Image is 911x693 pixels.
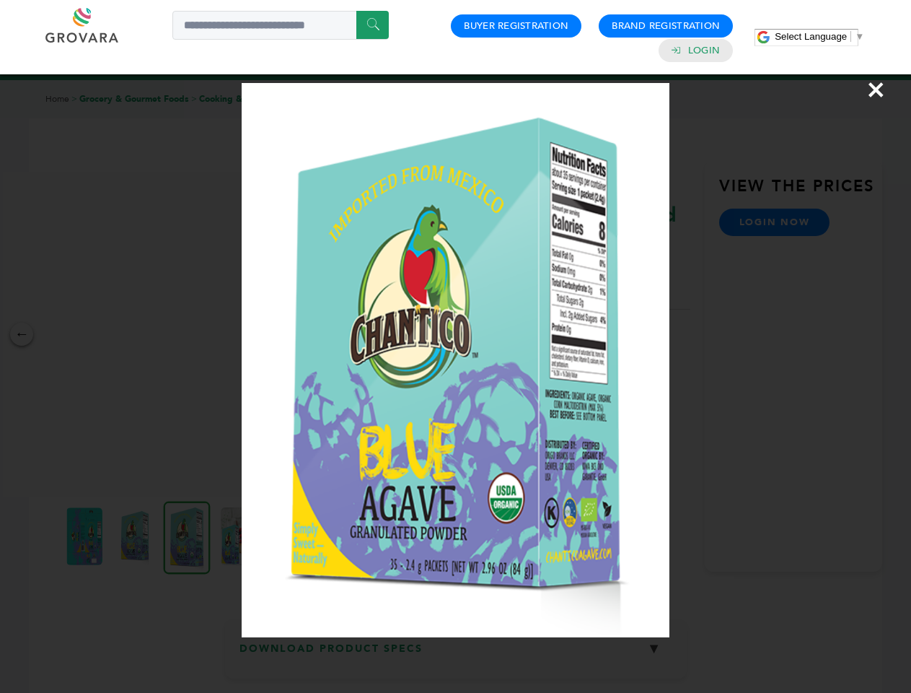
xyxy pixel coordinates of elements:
input: Search a product or brand... [172,11,389,40]
span: × [866,69,886,110]
a: Login [688,44,720,57]
span: Select Language [775,31,847,42]
a: Brand Registration [612,19,720,32]
a: Buyer Registration [464,19,568,32]
span: ▼ [855,31,864,42]
a: Select Language​ [775,31,864,42]
img: Image Preview [242,83,669,637]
